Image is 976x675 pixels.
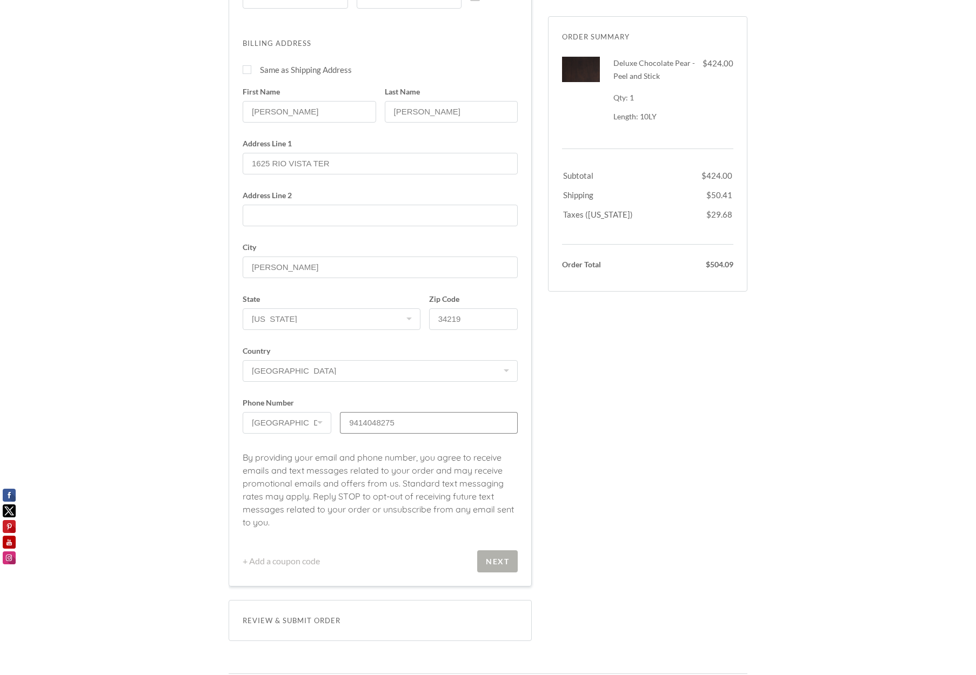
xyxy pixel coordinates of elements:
td: Taxes ([US_STATE]) [563,202,700,230]
td: $424.00 [701,164,732,182]
td: $50.41 [701,183,732,201]
p: By providing your email and phone number, you agree to receive emails and text messages related t... [243,451,518,539]
button: Next [477,550,518,572]
span: Review & Submit Order [243,614,518,627]
input: Zip Code [429,308,518,330]
div: $504.09 [652,258,734,271]
div: Length: 10LY [613,112,696,122]
div: $424.00 [696,57,733,70]
span: Last Name [385,88,518,96]
span: Same as Shipping Address [260,63,352,76]
div: Qty: 1 [613,91,696,104]
span: Deluxe Chocolate Pear - Peel and Stick [613,58,695,80]
input: Last Name [385,101,518,123]
input: First Name [243,101,376,123]
select: State [243,308,420,330]
input: City [243,256,518,278]
span: City [243,244,518,251]
select: Phone Number [243,412,331,434]
span: State [243,295,420,303]
span: First Name [243,88,376,96]
div: Order Total [562,258,644,271]
a: + Add a coupon code [243,555,359,568]
select: Country [243,360,518,382]
div: Billing Address [243,37,518,50]
span: Address Line 1 [243,140,518,147]
span: Country [243,347,518,355]
td: Shipping [563,183,700,201]
div: Order Summary [562,30,733,43]
span: Phone Number [243,399,331,407]
span: Address Line 2 [243,192,518,199]
div: Next [486,557,509,566]
span: Zip Code [429,295,518,303]
input: Address Line 1 [243,153,518,174]
td: Subtotal [563,164,700,182]
input: Address Line 2 [243,205,518,226]
td: $29.68 [701,202,732,230]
